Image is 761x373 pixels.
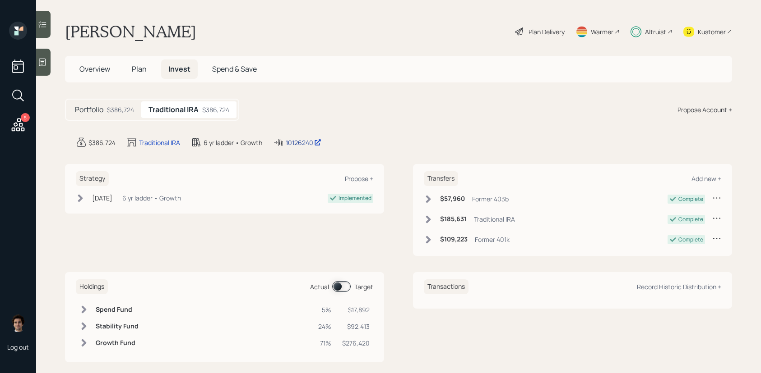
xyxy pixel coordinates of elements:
div: Add new + [691,174,721,183]
div: $386,724 [107,105,134,114]
div: $17,892 [342,305,370,314]
div: 10126240 [286,138,321,147]
div: Implemented [339,194,371,202]
div: $92,413 [342,322,370,331]
div: Traditional IRA [474,214,515,224]
div: Target [354,282,373,291]
h6: $185,631 [440,215,467,223]
h6: Holdings [76,279,108,294]
div: Altruist [645,27,666,36]
div: $276,420 [342,338,370,348]
h5: Traditional IRA [148,105,199,114]
div: 6 yr ladder • Growth [122,193,181,203]
div: Log out [7,343,29,351]
h6: $57,960 [440,195,465,203]
div: Former 403b [472,194,509,204]
h6: Transfers [424,171,458,186]
div: Actual [310,282,329,291]
h6: Stability Fund [96,323,139,330]
h5: Portfolio [75,105,103,114]
div: $386,724 [202,105,229,114]
div: 5 [21,113,30,122]
div: 5% [318,305,331,314]
div: Record Historic Distribution + [637,282,721,291]
div: Plan Delivery [529,27,565,36]
div: Warmer [591,27,613,36]
div: Kustomer [698,27,726,36]
div: Traditional IRA [139,138,180,147]
div: 24% [318,322,331,331]
div: Propose + [345,174,373,183]
h1: [PERSON_NAME] [65,22,196,41]
div: 71% [318,338,331,348]
div: Complete [678,236,703,244]
h6: Transactions [424,279,469,294]
div: $386,724 [88,138,116,147]
div: Complete [678,195,703,203]
span: Plan [132,64,147,74]
div: 6 yr ladder • Growth [204,138,262,147]
div: Former 401k [475,235,510,244]
div: Complete [678,215,703,223]
span: Overview [79,64,110,74]
span: Spend & Save [212,64,257,74]
h6: $109,223 [440,236,468,243]
img: harrison-schaefer-headshot-2.png [9,314,27,332]
span: Invest [168,64,190,74]
div: [DATE] [92,193,112,203]
h6: Growth Fund [96,339,139,347]
div: Propose Account + [677,105,732,114]
h6: Strategy [76,171,109,186]
h6: Spend Fund [96,306,139,314]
